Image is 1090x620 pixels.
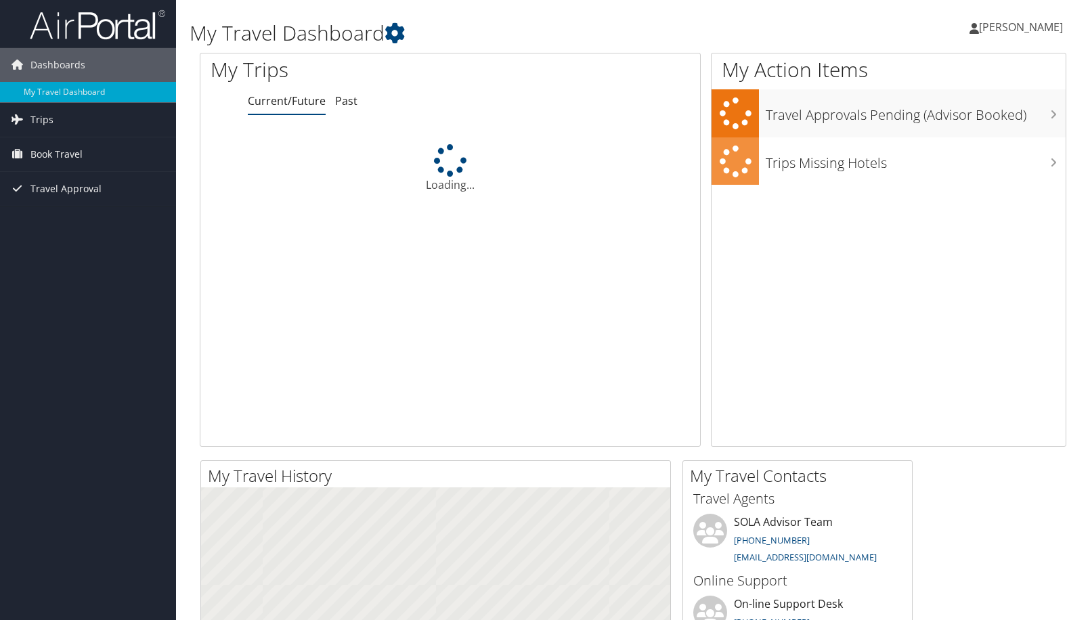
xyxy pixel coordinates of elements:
h2: My Travel Contacts [690,464,912,487]
span: Travel Approval [30,172,102,206]
a: Past [335,93,357,108]
img: airportal-logo.png [30,9,165,41]
a: [PHONE_NUMBER] [734,534,810,546]
h3: Travel Approvals Pending (Advisor Booked) [766,99,1066,125]
a: Travel Approvals Pending (Advisor Booked) [712,89,1066,137]
a: [PERSON_NAME] [969,7,1076,47]
li: SOLA Advisor Team [686,514,909,569]
h1: My Trips [211,56,482,84]
span: [PERSON_NAME] [979,20,1063,35]
a: [EMAIL_ADDRESS][DOMAIN_NAME] [734,551,877,563]
span: Dashboards [30,48,85,82]
h1: My Travel Dashboard [190,19,781,47]
span: Trips [30,103,53,137]
h3: Trips Missing Hotels [766,147,1066,173]
div: Loading... [200,144,700,193]
a: Current/Future [248,93,326,108]
h1: My Action Items [712,56,1066,84]
span: Book Travel [30,137,83,171]
h3: Travel Agents [693,489,902,508]
a: Trips Missing Hotels [712,137,1066,185]
h3: Online Support [693,571,902,590]
h2: My Travel History [208,464,670,487]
